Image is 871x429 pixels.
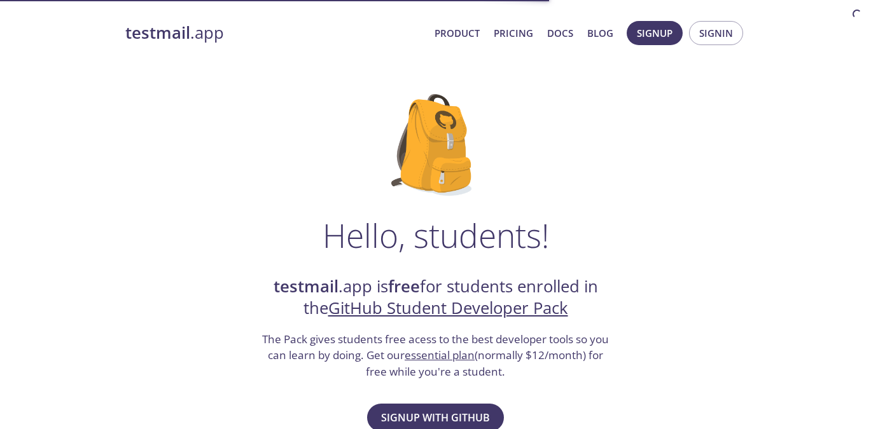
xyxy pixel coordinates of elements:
[587,25,613,41] a: Blog
[435,25,480,41] a: Product
[323,216,549,254] h1: Hello, students!
[391,94,480,196] img: github-student-backpack.png
[328,297,568,319] a: GitHub Student Developer Pack
[547,25,573,41] a: Docs
[125,22,190,44] strong: testmail
[274,275,338,297] strong: testmail
[637,25,672,41] span: Signup
[405,348,475,362] a: essential plan
[494,25,533,41] a: Pricing
[627,21,683,45] button: Signup
[381,409,490,426] span: Signup with GitHub
[388,275,420,297] strong: free
[689,21,743,45] button: Signin
[125,22,424,44] a: testmail.app
[699,25,733,41] span: Signin
[261,331,611,380] h3: The Pack gives students free acess to the best developer tools so you can learn by doing. Get our...
[261,276,611,320] h2: .app is for students enrolled in the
